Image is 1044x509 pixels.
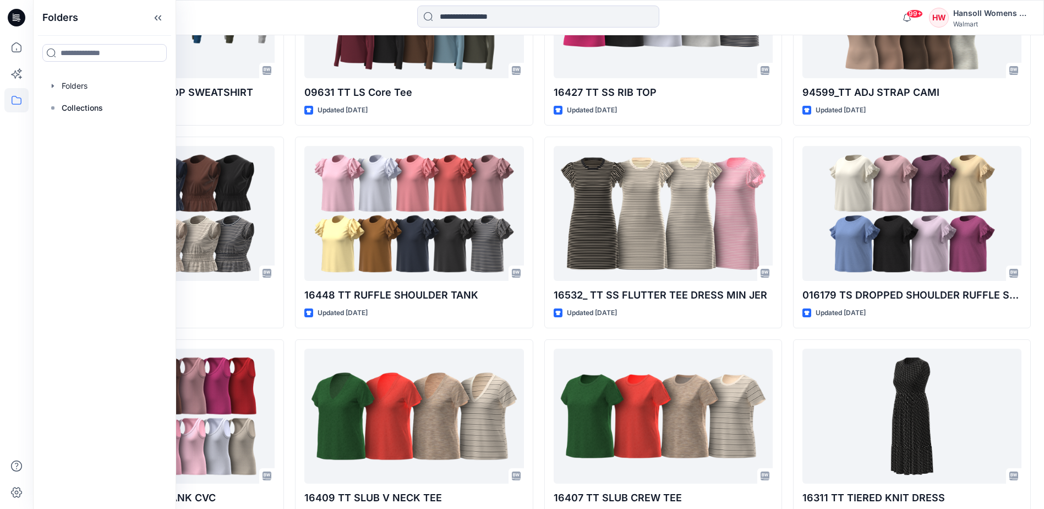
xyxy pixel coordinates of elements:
p: 16532_ TT SS FLUTTER TEE DRESS MIN JER [554,288,773,303]
a: 16409 TT SLUB V NECK TEE [304,349,523,484]
p: 016179 TS DROPPED SHOULDER RUFFLE SLEEVE TEE [802,288,1021,303]
p: Updated [DATE] [816,307,866,319]
p: Updated [DATE] [816,105,866,116]
p: 16448 TT RUFFLE SHOULDER TANK [304,288,523,303]
a: 16311 TT TIERED KNIT DRESS [802,349,1021,484]
p: Updated [DATE] [567,307,617,319]
span: 99+ [906,9,923,18]
p: Updated [DATE] [318,105,368,116]
a: 16532_ TT SS FLUTTER TEE DRESS MIN JER [554,146,773,281]
p: Updated [DATE] [318,307,368,319]
p: 94599_TT ADJ STRAP CAMI [802,85,1021,100]
div: Hansoll Womens Design Team Hansoll [953,7,1030,20]
div: Walmart [953,20,1030,28]
p: 09631 TT LS Core Tee [304,85,523,100]
a: 16448 TT RUFFLE SHOULDER TANK [304,146,523,281]
p: 16311 TT TIERED KNIT DRESS [802,490,1021,506]
a: 16407 TT SLUB CREW TEE [554,349,773,484]
a: 016179 TS DROPPED SHOULDER RUFFLE SLEEVE TEE [802,146,1021,281]
div: HW [929,8,949,28]
p: Collections [62,101,103,115]
p: 16407 TT SLUB CREW TEE [554,490,773,506]
p: 16409 TT SLUB V NECK TEE [304,490,523,506]
p: Updated [DATE] [567,105,617,116]
p: 16427 TT SS RIB TOP [554,85,773,100]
